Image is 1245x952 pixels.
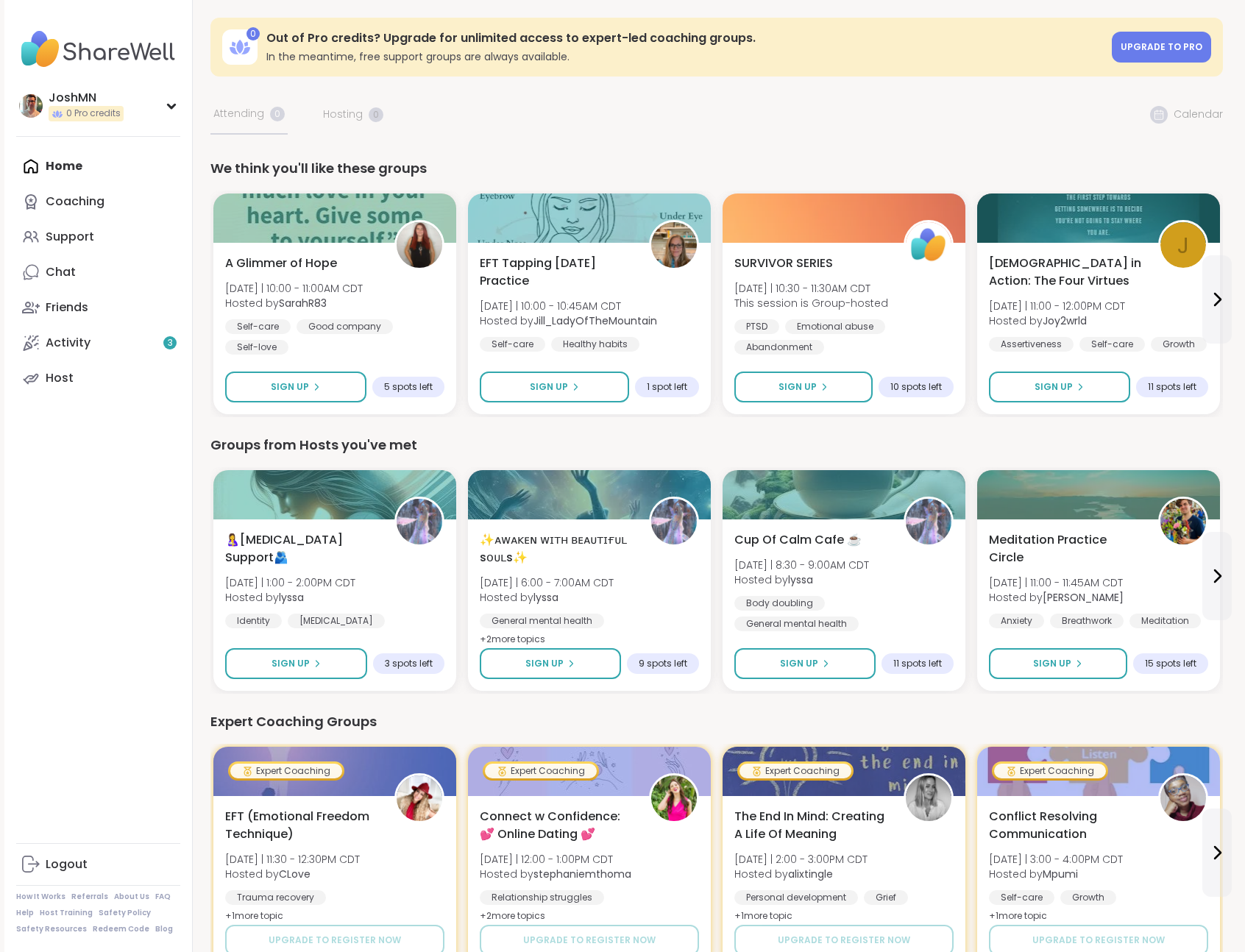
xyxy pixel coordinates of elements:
span: [DATE] | 10:30 - 11:30AM CDT [734,281,888,296]
div: Growth [1060,890,1116,905]
span: 5 spots left [384,381,433,393]
a: How It Works [16,892,65,902]
img: lyssa [397,499,442,544]
span: Upgrade to Pro [1121,40,1202,53]
button: Sign Up [734,372,873,402]
div: Anxiety [989,614,1044,628]
span: [DATE] | 10:00 - 11:00AM CDT [225,281,363,296]
span: Hosted by [989,590,1124,605]
div: JoshMN [49,90,124,106]
div: Abandonment [734,340,824,355]
div: Identity [225,614,282,628]
span: Conflict Resolving Communication [989,808,1142,843]
span: Hosted by [480,313,657,328]
span: Hosted by [225,590,355,605]
img: lyssa [906,499,951,544]
a: About Us [114,892,149,902]
span: Meditation Practice Circle [989,531,1142,566]
span: ✨ᴀᴡᴀᴋᴇɴ ᴡɪᴛʜ ʙᴇᴀᴜᴛɪғᴜʟ sᴏᴜʟs✨ [480,531,633,566]
span: Hosted by [480,590,614,605]
span: SURVIVOR SERIES [734,255,833,272]
a: Host [16,360,180,396]
div: Expert Coaching Groups [210,711,1223,732]
a: Upgrade to Pro [1112,32,1211,63]
img: alixtingle [906,775,951,821]
div: [MEDICAL_DATA] [288,614,385,628]
button: Sign Up [225,648,367,679]
b: CLove [279,867,311,881]
a: Activity3 [16,325,180,360]
span: 0 Pro credits [66,107,121,120]
a: Blog [155,924,173,934]
div: 0 [246,27,260,40]
a: Help [16,908,34,918]
span: Hosted by [734,867,868,881]
a: FAQ [155,892,171,902]
div: Expert Coaching [739,764,851,778]
span: Upgrade to register now [269,934,401,947]
span: Hosted by [989,867,1123,881]
span: Hosted by [734,572,869,587]
span: 🤱[MEDICAL_DATA] Support🫂 [225,531,378,566]
span: Sign Up [525,657,564,670]
span: [DATE] | 1:00 - 2:00PM CDT [225,575,355,590]
img: Nicholas [1160,499,1206,544]
a: Support [16,219,180,255]
span: Connect w Confidence: 💕 Online Dating 💕 [480,808,633,843]
div: Groups from Hosts you've met [210,435,1223,455]
img: SarahR83 [397,222,442,268]
span: Sign Up [530,380,568,394]
span: Sign Up [778,380,817,394]
span: The End In Mind: Creating A Life Of Meaning [734,808,887,843]
b: alixtingle [788,867,833,881]
span: Hosted by [225,296,363,310]
div: Meditation [1129,614,1201,628]
a: Safety Policy [99,908,151,918]
button: Sign Up [225,372,366,402]
a: Safety Resources [16,924,87,934]
span: Upgrade to register now [778,934,910,947]
b: lyssa [533,590,558,605]
div: Self-care [1079,337,1145,352]
span: [DATE] | 11:00 - 12:00PM CDT [989,299,1125,313]
div: Logout [46,856,88,873]
div: Self-love [225,340,288,355]
img: CLove [397,775,442,821]
div: Healthy habits [551,337,639,352]
b: SarahR83 [279,296,327,310]
button: Sign Up [989,372,1130,402]
img: JoshMN [19,94,43,118]
span: A Glimmer of Hope [225,255,337,272]
div: Grief [864,890,908,905]
span: 3 [168,337,173,349]
span: This session is Group-hosted [734,296,888,310]
div: Expert Coaching [994,764,1106,778]
span: [DATE] | 11:30 - 12:30PM CDT [225,852,360,867]
h3: Out of Pro credits? Upgrade for unlimited access to expert-led coaching groups. [266,30,1103,46]
div: Self-care [225,319,291,334]
button: Sign Up [734,648,876,679]
a: Coaching [16,184,180,219]
span: [DATE] | 10:00 - 10:45AM CDT [480,299,657,313]
span: J [1177,228,1189,263]
b: [PERSON_NAME] [1043,590,1124,605]
b: Jill_LadyOfTheMountain [533,313,657,328]
img: ShareWell [906,222,951,268]
div: Emotional abuse [785,319,885,334]
a: Friends [16,290,180,325]
span: 11 spots left [1148,381,1196,393]
b: lyssa [279,590,304,605]
a: Referrals [71,892,108,902]
span: 9 spots left [639,658,687,669]
img: ShareWell Nav Logo [16,24,180,75]
span: [DEMOGRAPHIC_DATA] in Action: The Four Virtues [989,255,1142,290]
img: lyssa [651,499,697,544]
div: General mental health [734,617,859,631]
div: Assertiveness [989,337,1074,352]
div: Body doubling [734,596,825,611]
a: Redeem Code [93,924,149,934]
div: Activity [46,335,91,351]
div: We think you'll like these groups [210,158,1223,179]
div: Relationship struggles [480,890,604,905]
div: Friends [46,299,88,316]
